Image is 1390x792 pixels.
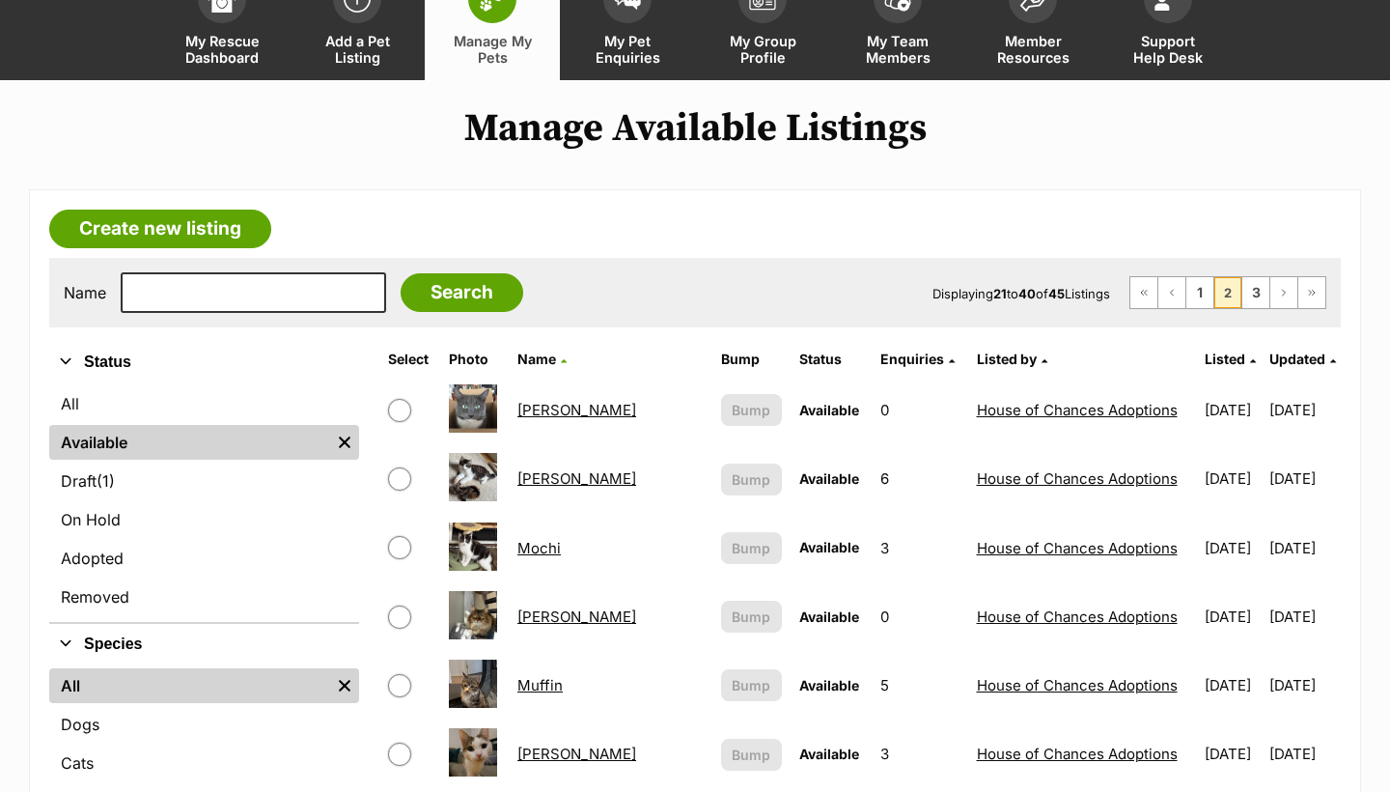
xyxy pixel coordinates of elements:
a: All [49,668,330,703]
span: Available [799,402,859,418]
a: On Hold [49,502,359,537]
strong: 40 [1018,286,1036,301]
td: [DATE] [1269,652,1339,719]
a: Updated [1269,351,1336,367]
a: [PERSON_NAME] [517,469,636,488]
button: Bump [721,394,783,426]
td: [DATE] [1197,583,1266,650]
span: translation missing: en.admin.listings.index.attributes.enquiries [880,351,944,367]
span: Bump [732,675,770,695]
a: [PERSON_NAME] [517,401,636,419]
a: Page 3 [1242,277,1269,308]
span: Name [517,351,556,367]
td: [DATE] [1197,515,1266,581]
a: Remove filter [330,425,359,460]
th: Status [792,344,871,375]
button: Bump [721,601,783,633]
td: [DATE] [1197,445,1266,512]
span: Available [799,746,859,762]
span: Available [799,608,859,625]
span: Listed [1205,351,1245,367]
input: Search [401,273,523,312]
span: Bump [732,538,770,558]
span: Updated [1269,351,1325,367]
span: Bump [732,400,770,420]
th: Select [380,344,439,375]
span: Bump [732,745,770,765]
td: [DATE] [1269,583,1339,650]
td: [DATE] [1269,721,1339,787]
strong: 45 [1048,286,1065,301]
td: [DATE] [1197,652,1266,719]
span: Displaying to of Listings [932,286,1110,301]
button: Bump [721,464,783,495]
a: Previous page [1158,277,1185,308]
td: [DATE] [1269,377,1339,443]
strong: 21 [993,286,1007,301]
a: House of Chances Adoptions [977,608,1178,626]
a: [PERSON_NAME] [517,608,636,626]
label: Name [64,284,106,301]
nav: Pagination [1129,276,1326,309]
a: Create new listing [49,210,271,248]
td: 3 [873,515,966,581]
span: Available [799,470,859,487]
a: House of Chances Adoptions [977,745,1178,763]
a: House of Chances Adoptions [977,539,1178,557]
td: 0 [873,583,966,650]
button: Status [49,350,359,375]
td: 5 [873,652,966,719]
span: Page 2 [1214,277,1241,308]
a: House of Chances Adoptions [977,676,1178,694]
a: Mochi [517,539,561,557]
a: First page [1130,277,1157,308]
td: [DATE] [1269,445,1339,512]
button: Bump [721,669,783,701]
a: Removed [49,580,359,614]
a: Enquiries [880,351,955,367]
span: Member Resources [989,33,1076,66]
a: Page 1 [1186,277,1213,308]
th: Bump [713,344,791,375]
span: Listed by [977,351,1037,367]
a: Listed by [977,351,1047,367]
td: 6 [873,445,966,512]
a: Draft [49,464,359,498]
span: Bump [732,607,770,627]
td: 3 [873,721,966,787]
div: Status [49,382,359,622]
a: House of Chances Adoptions [977,401,1178,419]
a: Listed [1205,351,1256,367]
a: Cats [49,746,359,780]
a: Muffin [517,676,563,694]
a: House of Chances Adoptions [977,469,1178,488]
a: Dogs [49,707,359,742]
td: 0 [873,377,966,443]
span: (1) [97,469,115,493]
span: Available [799,677,859,693]
td: [DATE] [1197,377,1266,443]
button: Bump [721,532,783,564]
a: Name [517,351,567,367]
a: All [49,386,359,421]
td: [DATE] [1197,721,1266,787]
span: Support Help Desk [1125,33,1211,66]
th: Photo [441,344,508,375]
span: My Pet Enquiries [584,33,671,66]
a: [PERSON_NAME] [517,745,636,763]
span: My Group Profile [719,33,806,66]
a: Remove filter [330,668,359,703]
span: Available [799,539,859,555]
span: Manage My Pets [449,33,536,66]
td: [DATE] [1269,515,1339,581]
span: My Team Members [854,33,941,66]
a: Next page [1270,277,1297,308]
button: Species [49,632,359,657]
a: Last page [1298,277,1325,308]
a: Available [49,425,330,460]
a: Adopted [49,541,359,576]
button: Bump [721,739,783,771]
span: Add a Pet Listing [314,33,401,66]
span: My Rescue Dashboard [179,33,265,66]
span: Bump [732,469,770,490]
